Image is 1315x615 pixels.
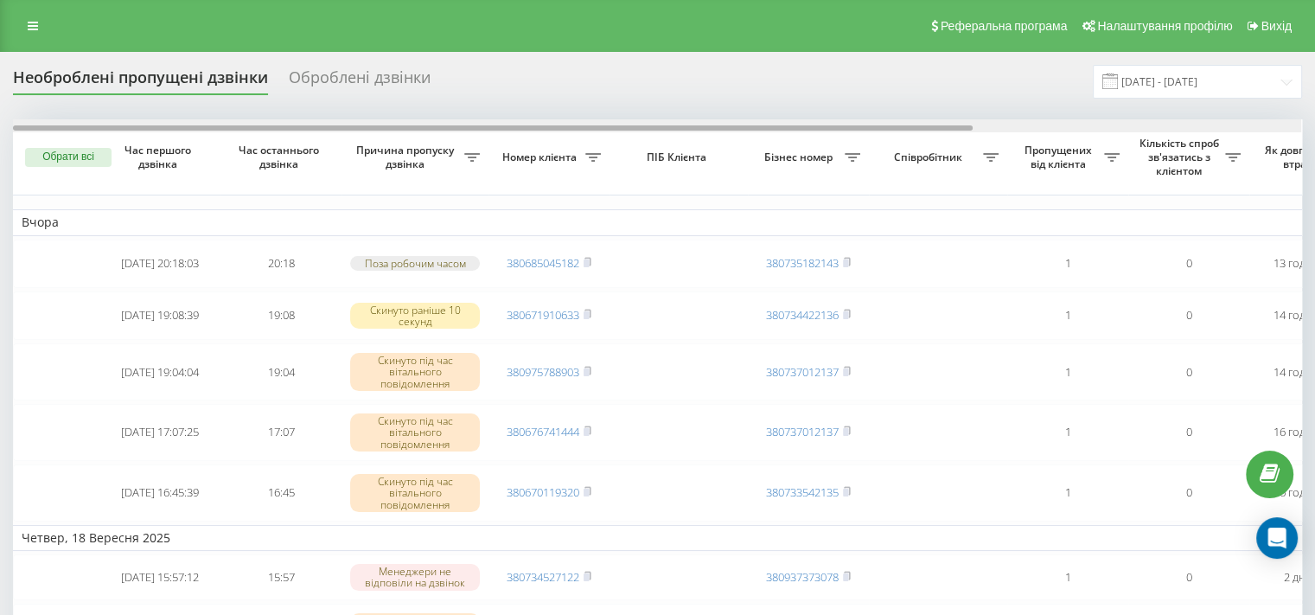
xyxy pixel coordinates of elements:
[350,413,480,452] div: Скинуто під час вітального повідомлення
[1128,404,1249,461] td: 0
[1016,144,1104,170] span: Пропущених від клієнта
[1007,464,1128,522] td: 1
[220,464,342,522] td: 16:45
[220,554,342,600] td: 15:57
[350,144,464,170] span: Причина пропуску дзвінка
[1128,464,1249,522] td: 0
[497,151,585,164] span: Номер клієнта
[766,255,839,271] a: 380735182143
[1128,554,1249,600] td: 0
[99,291,220,340] td: [DATE] 19:08:39
[507,424,579,439] a: 380676741444
[350,474,480,512] div: Скинуто під час вітального повідомлення
[1007,240,1128,288] td: 1
[350,256,480,271] div: Поза робочим часом
[220,291,342,340] td: 19:08
[766,307,839,323] a: 380734422136
[1128,240,1249,288] td: 0
[1007,343,1128,400] td: 1
[350,303,480,329] div: Скинуто раніше 10 секунд
[766,484,839,500] a: 380733542135
[25,148,112,167] button: Обрати всі
[1128,291,1249,340] td: 0
[350,353,480,391] div: Скинуто під час вітального повідомлення
[1097,19,1232,33] span: Налаштування профілю
[1137,137,1225,177] span: Кількість спроб зв'язатись з клієнтом
[1007,554,1128,600] td: 1
[350,564,480,590] div: Менеджери не відповіли на дзвінок
[507,484,579,500] a: 380670119320
[113,144,207,170] span: Час першого дзвінка
[766,364,839,380] a: 380737012137
[878,151,983,164] span: Співробітник
[756,151,845,164] span: Бізнес номер
[220,240,342,288] td: 20:18
[289,68,431,95] div: Оброблені дзвінки
[766,424,839,439] a: 380737012137
[1261,19,1292,33] span: Вихід
[99,343,220,400] td: [DATE] 19:04:04
[507,255,579,271] a: 380685045182
[220,343,342,400] td: 19:04
[1007,291,1128,340] td: 1
[13,68,268,95] div: Необроблені пропущені дзвінки
[1007,404,1128,461] td: 1
[1128,343,1249,400] td: 0
[507,307,579,323] a: 380671910633
[234,144,328,170] span: Час останнього дзвінка
[99,240,220,288] td: [DATE] 20:18:03
[99,404,220,461] td: [DATE] 17:07:25
[99,554,220,600] td: [DATE] 15:57:12
[766,569,839,585] a: 380937373078
[99,464,220,522] td: [DATE] 16:45:39
[941,19,1068,33] span: Реферальна програма
[507,364,579,380] a: 380975788903
[220,404,342,461] td: 17:07
[507,569,579,585] a: 380734527122
[624,151,733,164] span: ПІБ Клієнта
[1256,517,1298,559] div: Open Intercom Messenger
